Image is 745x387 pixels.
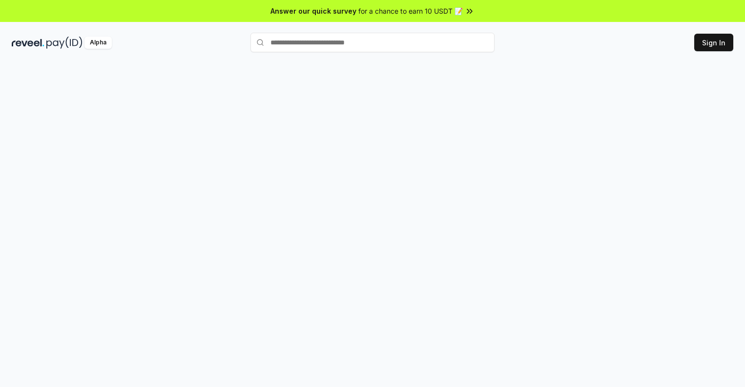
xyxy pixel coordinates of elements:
[46,37,83,49] img: pay_id
[694,34,733,51] button: Sign In
[12,37,44,49] img: reveel_dark
[358,6,463,16] span: for a chance to earn 10 USDT 📝
[84,37,112,49] div: Alpha
[270,6,356,16] span: Answer our quick survey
